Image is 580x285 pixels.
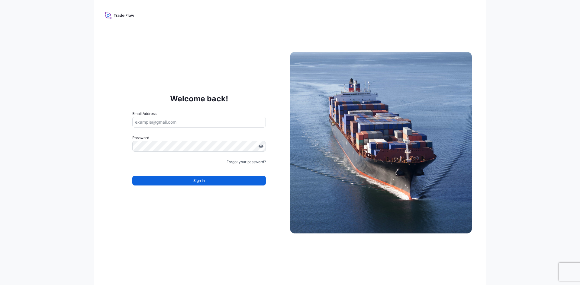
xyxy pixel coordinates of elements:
a: Forgot your password? [227,159,266,165]
p: Welcome back! [170,94,228,103]
span: Sign In [193,178,205,184]
label: Email Address [132,111,156,117]
img: Ship illustration [290,52,472,233]
button: Show password [259,144,263,149]
input: example@gmail.com [132,117,266,128]
label: Password [132,135,266,141]
button: Sign In [132,176,266,185]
